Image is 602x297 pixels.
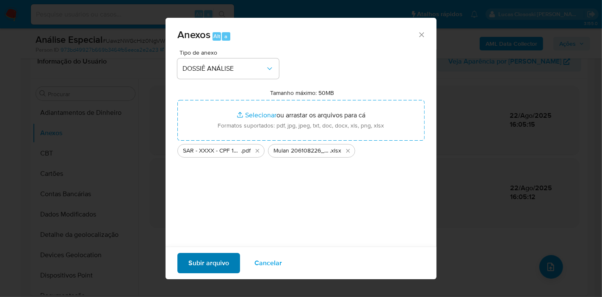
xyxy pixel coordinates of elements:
span: Cancelar [254,254,282,272]
button: Fechar [417,31,425,38]
span: Subir arquivo [188,254,229,272]
span: Mulan 206108226_2025_08_22_15_09_19 [273,147,330,155]
label: Tamanho máximo: 50MB [271,89,334,97]
span: Alt [213,32,220,40]
button: Excluir SAR - XXXX - CPF 12211820484 - MATEUS DOS SANTOS LIMA.pdf [252,146,262,156]
button: DOSSIÊ ANÁLISE [177,58,279,79]
button: Excluir Mulan 206108226_2025_08_22_15_09_19.xlsx [343,146,353,156]
span: DOSSIÊ ANÁLISE [182,64,265,73]
ul: Arquivos selecionados [177,141,425,158]
span: Anexos [177,27,210,42]
span: .xlsx [330,147,341,155]
span: a [224,32,227,40]
span: .pdf [241,147,251,155]
span: Tipo de anexo [179,50,281,56]
button: Subir arquivo [177,253,240,273]
button: Cancelar [243,253,293,273]
span: SAR - XXXX - CPF 12211820484 - [PERSON_NAME] DOS [PERSON_NAME] [183,147,241,155]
